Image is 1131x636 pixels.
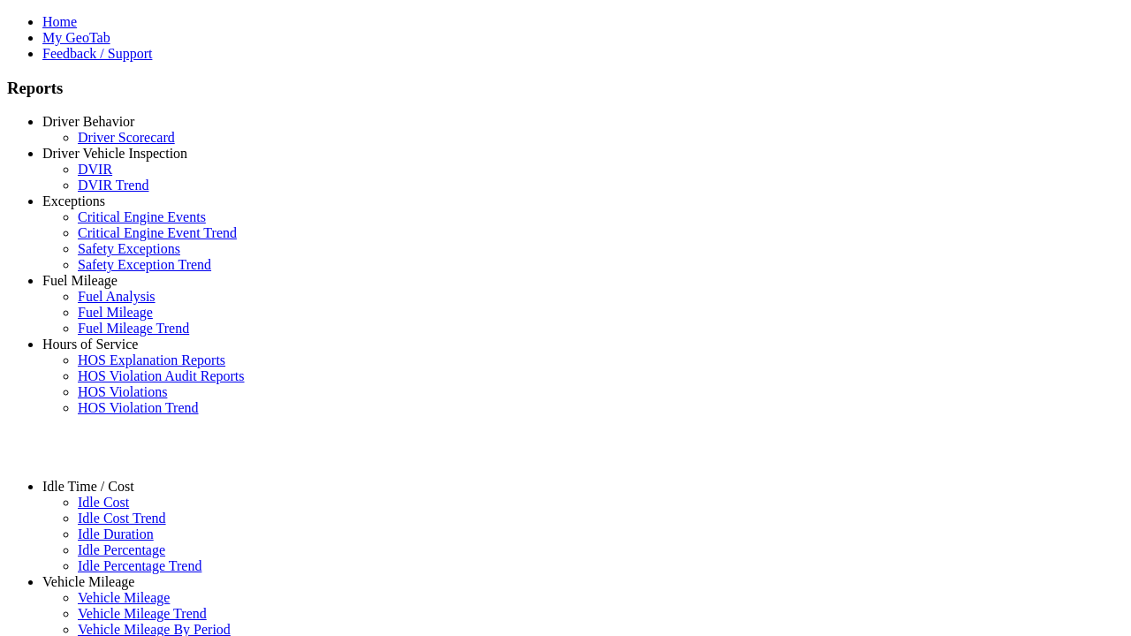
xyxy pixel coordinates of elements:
a: Feedback / Support [42,46,152,61]
a: Idle Percentage Trend [78,558,201,573]
a: Critical Engine Events [78,209,206,224]
a: DVIR Trend [78,178,148,193]
a: Vehicle Mileage [42,574,134,589]
a: Hours of Service [42,337,138,352]
a: DVIR [78,162,112,177]
a: Idle Percentage [78,542,165,557]
a: Idle Cost [78,495,129,510]
a: Fuel Mileage [78,305,153,320]
a: Exceptions [42,193,105,208]
a: Idle Cost Trend [78,511,166,526]
a: Fuel Mileage [42,273,118,288]
a: Driver Scorecard [78,130,175,145]
a: HOS Violation Audit Reports [78,368,245,383]
a: Driver Vehicle Inspection [42,146,187,161]
a: Critical Engine Event Trend [78,225,237,240]
a: Vehicle Mileage Trend [78,606,207,621]
a: My GeoTab [42,30,110,45]
a: Home [42,14,77,29]
a: Fuel Analysis [78,289,156,304]
a: Vehicle Mileage [78,590,170,605]
a: Idle Time / Cost [42,479,134,494]
a: HOS Explanation Reports [78,352,225,367]
a: HOS Violation Trend [78,400,199,415]
a: HOS Violations [78,384,167,399]
a: Fuel Mileage Trend [78,321,189,336]
h3: Reports [7,79,1124,98]
a: Safety Exception Trend [78,257,211,272]
a: Driver Behavior [42,114,134,129]
a: Safety Exceptions [78,241,180,256]
a: Idle Duration [78,526,154,541]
